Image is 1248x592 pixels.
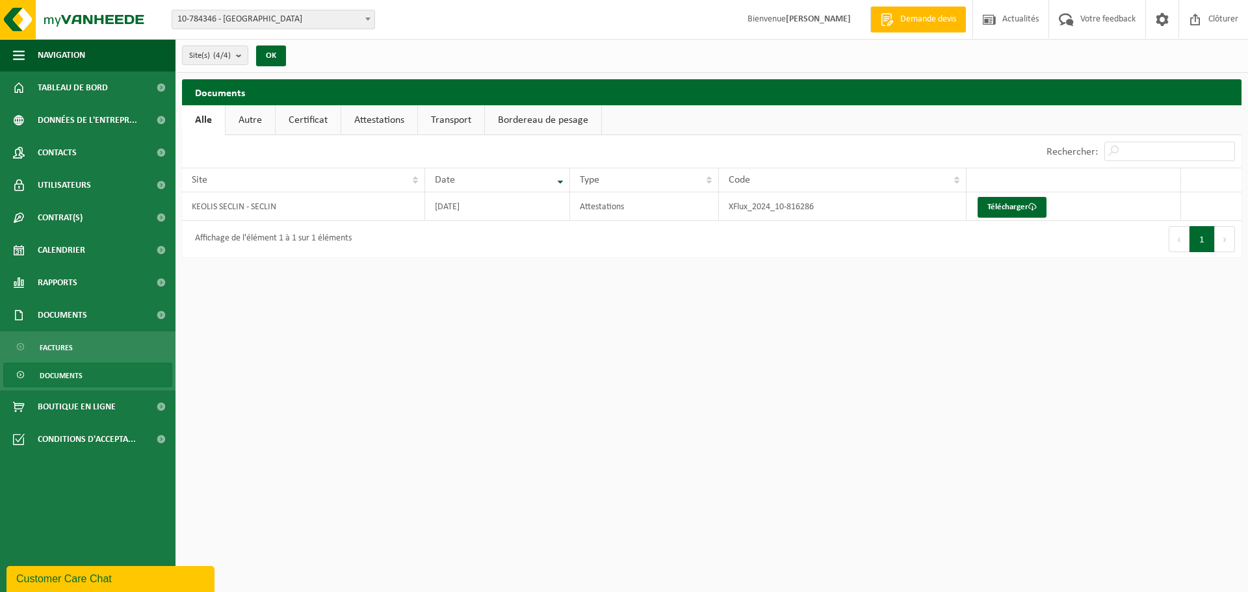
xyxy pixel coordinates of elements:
a: Certificat [276,105,341,135]
a: Factures [3,335,172,359]
span: Contacts [38,136,77,169]
count: (4/4) [213,51,231,60]
iframe: chat widget [6,563,217,592]
span: Conditions d'accepta... [38,423,136,456]
a: Documents [3,363,172,387]
span: Site [192,175,207,185]
a: Autre [226,105,275,135]
span: Demande devis [897,13,959,26]
td: KEOLIS SECLIN - SECLIN [182,192,425,221]
a: Bordereau de pesage [485,105,601,135]
span: Documents [40,363,83,388]
span: Rapports [38,266,77,299]
a: Attestations [341,105,417,135]
a: Télécharger [978,197,1046,218]
span: Contrat(s) [38,201,83,234]
span: Code [729,175,750,185]
span: Date [435,175,455,185]
div: Affichage de l'élément 1 à 1 sur 1 éléments [188,227,352,251]
span: Tableau de bord [38,71,108,104]
a: Alle [182,105,225,135]
button: Next [1215,226,1235,252]
button: OK [256,45,286,66]
strong: [PERSON_NAME] [786,14,851,24]
a: Transport [418,105,484,135]
span: Navigation [38,39,85,71]
span: Calendrier [38,234,85,266]
span: Boutique en ligne [38,391,116,423]
a: Demande devis [870,6,966,32]
label: Rechercher: [1046,147,1098,157]
span: 10-784346 - KEOLIS NORD - SAINT DENIS CEDEX [172,10,375,29]
span: Documents [38,299,87,331]
span: 10-784346 - KEOLIS NORD - SAINT DENIS CEDEX [172,10,374,29]
span: Site(s) [189,46,231,66]
span: Utilisateurs [38,169,91,201]
span: Données de l'entrepr... [38,104,137,136]
span: Factures [40,335,73,360]
td: XFlux_2024_10-816286 [719,192,967,221]
td: [DATE] [425,192,570,221]
h2: Documents [182,79,1241,105]
span: Type [580,175,599,185]
button: Previous [1169,226,1189,252]
button: Site(s)(4/4) [182,45,248,65]
button: 1 [1189,226,1215,252]
td: Attestations [570,192,719,221]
